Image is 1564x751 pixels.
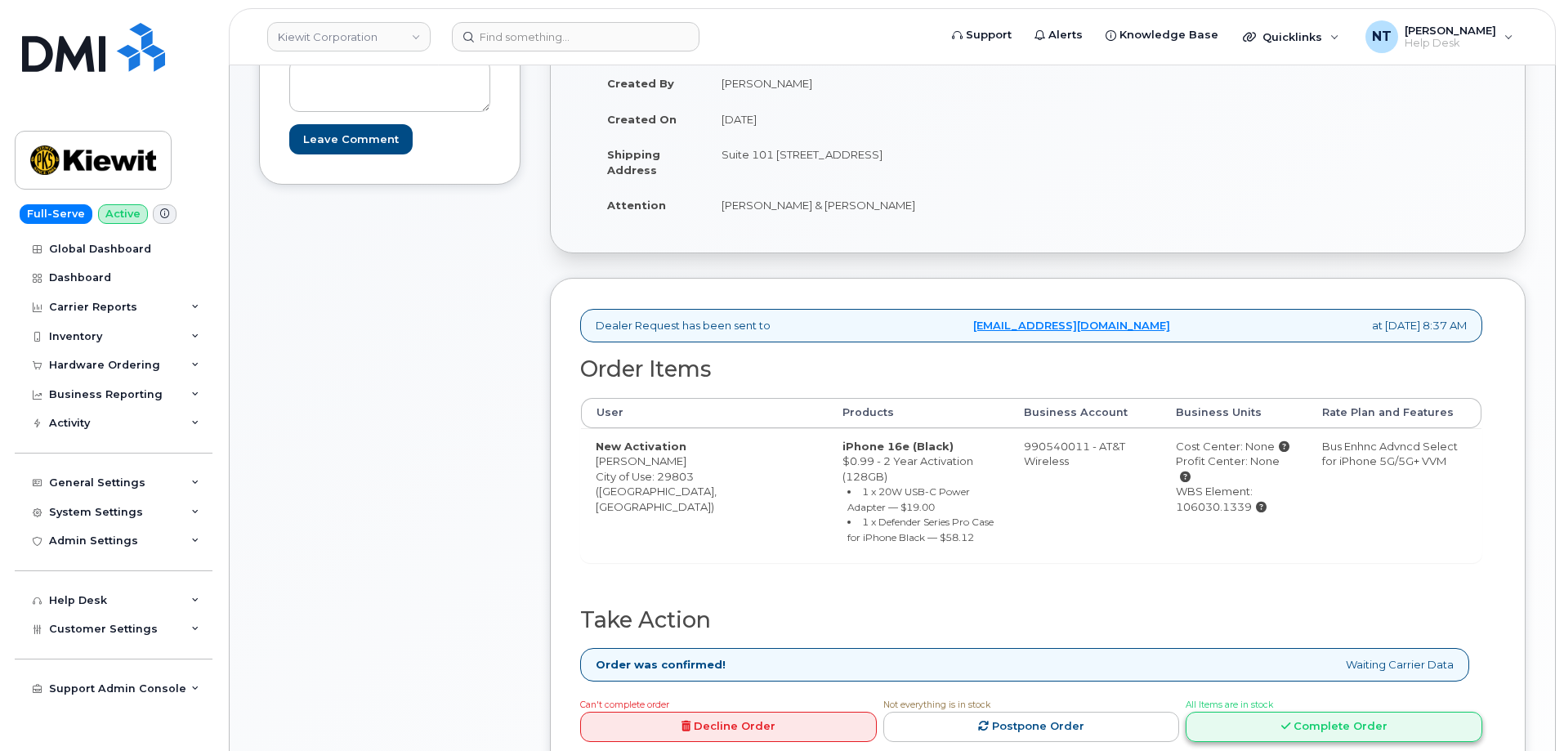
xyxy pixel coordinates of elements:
[966,27,1012,43] span: Support
[883,712,1180,742] a: Postpone Order
[607,148,660,177] strong: Shipping Address
[707,136,1026,187] td: Suite 101 [STREET_ADDRESS]
[1231,20,1351,53] div: Quicklinks
[452,22,699,51] input: Find something...
[1186,700,1273,710] span: All Items are in stock
[581,428,828,562] td: [PERSON_NAME] City of Use: 29803 ([GEOGRAPHIC_DATA], [GEOGRAPHIC_DATA])
[581,398,828,427] th: User
[1405,37,1496,50] span: Help Desk
[1023,19,1094,51] a: Alerts
[1176,439,1293,454] div: Cost Center: None
[580,309,1482,342] div: Dealer Request has been sent to at [DATE] 8:37 AM
[596,440,686,453] strong: New Activation
[842,440,954,453] strong: iPhone 16e (Black)
[828,398,1009,427] th: Products
[707,187,1026,223] td: [PERSON_NAME] & [PERSON_NAME]
[607,77,674,90] strong: Created By
[707,65,1026,101] td: [PERSON_NAME]
[1119,27,1218,43] span: Knowledge Base
[973,318,1170,333] a: [EMAIL_ADDRESS][DOMAIN_NAME]
[580,648,1469,682] div: Waiting Carrier Data
[1009,398,1162,427] th: Business Account
[941,19,1023,51] a: Support
[883,700,990,710] span: Not everything is in stock
[707,101,1026,137] td: [DATE]
[1048,27,1083,43] span: Alerts
[580,357,1482,382] h2: Order Items
[1307,428,1481,562] td: Bus Enhnc Advncd Select for iPhone 5G/5G+ VVM
[596,657,726,673] strong: Order was confirmed!
[847,485,970,513] small: 1 x 20W USB-C Power Adapter — $19.00
[1186,712,1482,742] a: Complete Order
[847,516,994,543] small: 1 x Defender Series Pro Case for iPhone Black — $58.12
[1307,398,1481,427] th: Rate Plan and Features
[1094,19,1230,51] a: Knowledge Base
[289,124,413,154] input: Leave Comment
[1354,20,1525,53] div: Nicholas Taylor
[580,712,877,742] a: Decline Order
[1176,484,1293,514] div: WBS Element: 106030.1339
[607,113,677,126] strong: Created On
[1262,30,1322,43] span: Quicklinks
[1161,398,1307,427] th: Business Units
[1009,428,1162,562] td: 990540011 - AT&T Wireless
[580,608,1482,633] h2: Take Action
[1372,27,1392,47] span: NT
[607,199,666,212] strong: Attention
[1176,454,1293,484] div: Profit Center: None
[828,428,1009,562] td: $0.99 - 2 Year Activation (128GB)
[1405,24,1496,37] span: [PERSON_NAME]
[580,700,669,710] span: Can't complete order
[267,22,431,51] a: Kiewit Corporation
